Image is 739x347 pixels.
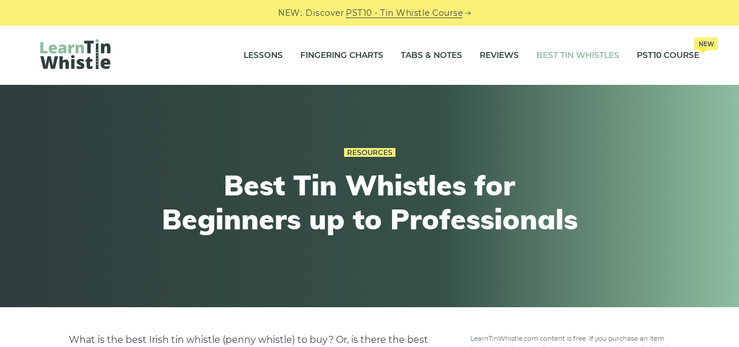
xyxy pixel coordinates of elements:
[244,41,283,70] a: Lessons
[694,37,718,50] span: New
[536,41,619,70] a: Best Tin Whistles
[480,41,519,70] a: Reviews
[300,41,383,70] a: Fingering Charts
[155,169,585,236] h1: Best Tin Whistles for Beginners up to Professionals
[637,41,699,70] a: PST10 CourseNew
[40,39,110,69] img: LearnTinWhistle.com
[401,41,462,70] a: Tabs & Notes
[344,148,395,157] a: Resources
